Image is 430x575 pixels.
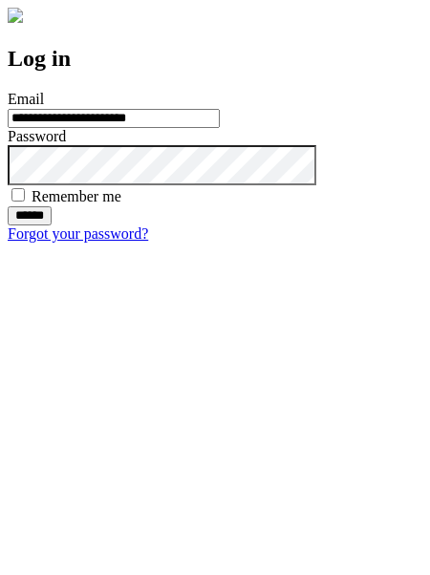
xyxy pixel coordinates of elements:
[8,8,23,23] img: logo-4e3dc11c47720685a147b03b5a06dd966a58ff35d612b21f08c02c0306f2b779.png
[8,46,422,72] h2: Log in
[8,128,66,144] label: Password
[8,91,44,107] label: Email
[32,188,121,204] label: Remember me
[8,225,148,242] a: Forgot your password?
